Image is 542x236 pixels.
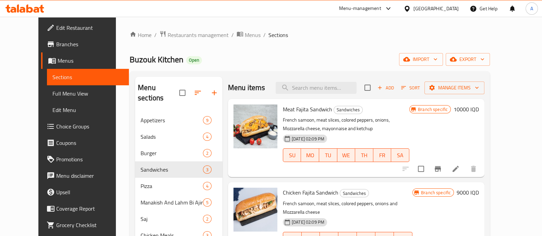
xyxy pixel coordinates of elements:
span: TH [358,150,371,160]
div: Sandwiches [340,189,369,197]
a: Edit menu item [451,165,460,173]
img: Meat Fajita Sandwich [233,104,277,148]
span: Upsell [56,188,123,196]
div: Manakish And Lahm Bi Ajin [141,198,203,207]
li: / [231,31,234,39]
span: SA [394,150,407,160]
div: Sandwiches [334,106,363,114]
a: Menu disclaimer [41,167,129,184]
span: 2 [203,150,211,157]
span: 3 [203,166,211,173]
span: Grocery Checklist [56,221,123,229]
span: Coverage Report [56,204,123,213]
button: Add [375,83,397,93]
li: / [154,31,157,39]
span: 4 [203,134,211,140]
li: / [263,31,266,39]
span: Branch specific [418,189,454,196]
a: Choice Groups [41,118,129,135]
div: [GEOGRAPHIC_DATA] [413,5,459,12]
button: TH [355,148,373,162]
div: items [203,149,212,157]
button: WE [337,148,356,162]
a: Coupons [41,135,129,151]
button: delete [465,161,482,177]
span: Manage items [430,84,479,92]
input: search [276,82,357,94]
span: Full Menu View [52,89,123,98]
a: Menus [41,52,129,69]
img: Chicken Fajita Sandwich [233,188,277,232]
div: Sandwiches3 [135,161,222,178]
span: Branch specific [415,106,450,113]
span: Branches [56,40,123,48]
span: A [530,5,533,12]
div: Salads4 [135,128,222,145]
span: TU [322,150,335,160]
a: Grocery Checklist [41,217,129,233]
span: Buzouk Kitchen [130,52,183,67]
button: import [399,53,443,66]
button: SA [391,148,409,162]
span: Sort items [397,83,424,93]
span: Choice Groups [56,122,123,131]
span: Coupons [56,139,123,147]
span: Promotions [56,155,123,163]
p: French samoon, meat slices, colored peppers, onions, Mozzarella cheese, mayonnaise and ketchup [283,116,409,133]
div: items [203,215,212,223]
div: Manakish And Lahm Bi Ajin5 [135,194,222,211]
span: FR [376,150,389,160]
span: 9 [203,117,211,124]
a: Sections [47,69,129,85]
span: Open [186,57,202,63]
div: items [203,133,212,141]
button: Add section [206,85,222,101]
button: Manage items [424,82,484,94]
span: 5 [203,199,211,206]
button: Branch-specific-item [430,161,446,177]
span: Sort [401,84,420,92]
span: Restaurants management [168,31,229,39]
div: Burger2 [135,145,222,161]
div: Burger [141,149,203,157]
span: Sections [268,31,288,39]
a: Upsell [41,184,129,200]
span: Select to update [414,162,428,176]
span: Sort sections [190,85,206,101]
span: Pizza [141,182,203,190]
a: Full Menu View [47,85,129,102]
a: Branches [41,36,129,52]
a: Promotions [41,151,129,167]
a: Edit Menu [47,102,129,118]
span: Sandwiches [340,189,369,197]
span: Salads [141,133,203,141]
span: Edit Restaurant [56,24,123,32]
span: Sections [52,73,123,81]
button: MO [301,148,319,162]
span: Select section [360,80,375,95]
span: Edit Menu [52,106,123,114]
a: Restaurants management [159,30,229,39]
div: Menu-management [339,4,381,13]
span: Sandwiches [141,165,203,174]
div: items [203,116,212,124]
h6: 9000 IQD [457,188,479,197]
span: Appetizers [141,116,203,124]
span: SU [286,150,299,160]
a: Menus [237,30,261,39]
h2: Menu items [228,83,265,93]
h2: Menu sections [138,83,179,103]
span: import [405,55,437,64]
span: [DATE] 02:09 PM [289,136,327,142]
span: Saj [141,215,203,223]
button: TU [319,148,337,162]
p: French samoon, meat slices, colored peppers, onions and Mozzarella cheese [283,199,412,216]
button: Sort [399,83,422,93]
a: Coverage Report [41,200,129,217]
button: FR [373,148,392,162]
span: Add item [375,83,397,93]
span: 2 [203,216,211,222]
span: Menus [245,31,261,39]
